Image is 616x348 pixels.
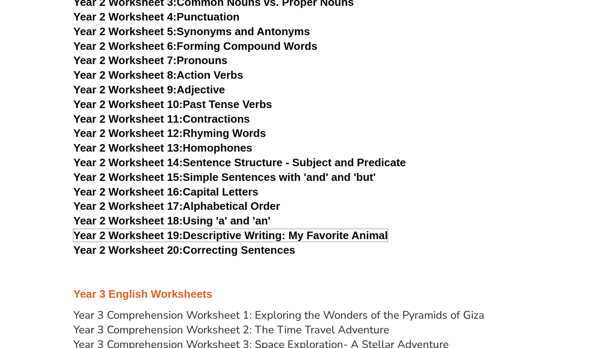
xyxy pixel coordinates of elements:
[73,186,258,198] a: Year 2 Worksheet 16:Capital Letters
[472,253,616,348] iframe: Chat Widget
[73,171,183,183] span: Year 2 Worksheet 15:
[73,214,270,227] a: Year 2 Worksheet 18:Using 'a' and 'an'
[73,214,183,227] span: Year 2 Worksheet 18:
[73,83,225,96] a: Year 2 Worksheet 9:Adjective
[73,244,183,256] span: Year 2 Worksheet 20:
[73,200,183,212] span: Year 2 Worksheet 17:
[73,98,183,111] span: Year 2 Worksheet 10:
[73,171,376,183] a: Year 2 Worksheet 15:Simple Sentences with 'and' and 'but'
[73,186,183,198] span: Year 2 Worksheet 16:
[73,156,406,169] a: Year 2 Worksheet 14:Sentence Structure - Subject and Predicate
[73,229,183,242] span: Year 2 Worksheet 19:
[73,25,177,38] span: Year 2 Worksheet 5:
[73,40,177,52] span: Year 2 Worksheet 6:
[73,142,252,154] a: Year 2 Worksheet 13:Homophones
[73,127,266,139] a: Year 2 Worksheet 12:Rhyming Words
[73,69,177,81] span: Year 2 Worksheet 8:
[73,113,183,125] span: Year 2 Worksheet 11:
[73,83,177,96] span: Year 2 Worksheet 9:
[73,113,250,125] a: Year 2 Worksheet 11:Contractions
[73,142,183,154] span: Year 2 Worksheet 13:
[73,127,183,139] span: Year 2 Worksheet 12:
[73,10,177,23] span: Year 2 Worksheet 4:
[73,322,389,337] a: Year 3 Comprehension Worksheet 2: The Time Travel Adventure
[73,229,388,242] a: Year 2 Worksheet 19:Descriptive Writing: My Favorite Animal
[73,10,240,23] a: Year 2 Worksheet 4:Punctuation
[73,54,177,67] span: Year 2 Worksheet 7:
[73,244,295,256] a: Year 2 Worksheet 20:Correcting Sentences
[73,200,280,212] a: Year 2 Worksheet 17:Alphabetical Order
[73,98,272,111] a: Year 2 Worksheet 10:Past Tense Verbs
[73,287,543,302] h3: Year 3 English Worksheets
[73,40,317,52] a: Year 2 Worksheet 6:Forming Compound Words
[73,25,310,38] a: Year 2 Worksheet 5:Synonyms and Antonyms
[73,156,183,169] span: Year 2 Worksheet 14:
[73,69,243,81] a: Year 2 Worksheet 8:Action Verbs
[73,308,484,322] a: Year 3 Comprehension Worksheet 1: Exploring the Wonders of the Pyramids of Giza
[73,54,228,67] a: Year 2 Worksheet 7:Pronouns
